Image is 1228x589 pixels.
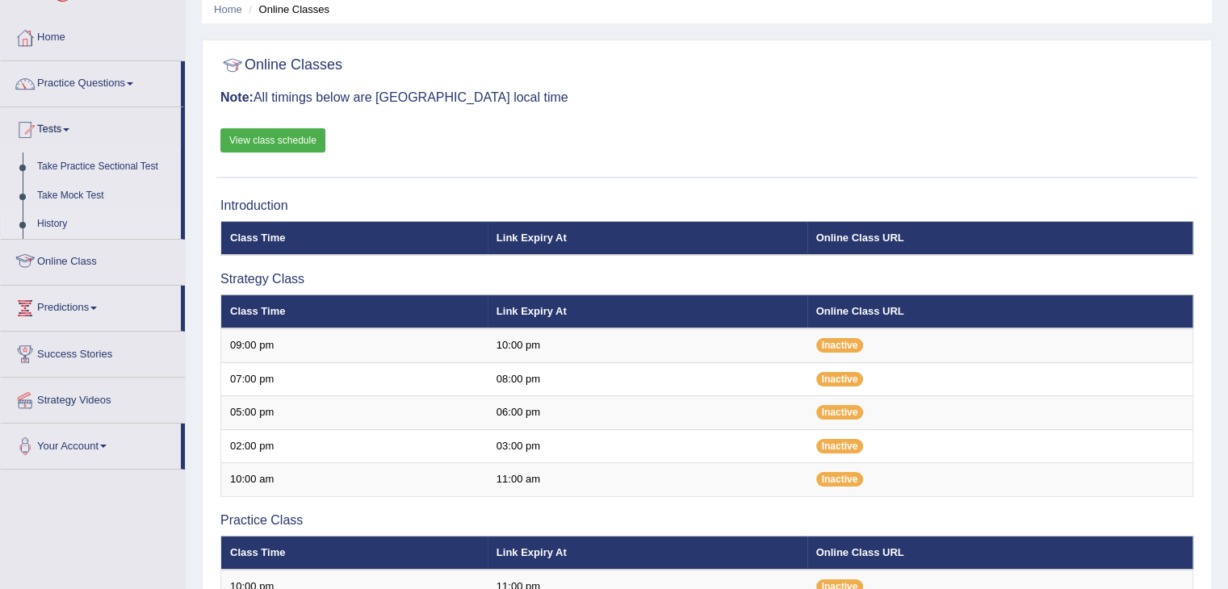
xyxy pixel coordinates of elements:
a: Predictions [1,286,181,326]
th: Online Class URL [807,294,1193,328]
td: 11:00 am [488,463,807,497]
a: Strategy Videos [1,378,185,418]
td: 06:00 pm [488,396,807,430]
th: Class Time [221,221,488,255]
th: Link Expiry At [488,221,807,255]
th: Online Class URL [807,536,1193,570]
span: Inactive [816,372,864,386]
a: History [30,210,181,239]
h3: All timings below are [GEOGRAPHIC_DATA] local time [220,90,1193,105]
span: Inactive [816,439,864,453]
th: Link Expiry At [488,294,807,328]
b: Note: [220,90,254,104]
span: Inactive [816,338,864,353]
th: Online Class URL [807,221,1193,255]
td: 08:00 pm [488,362,807,396]
a: Home [1,15,185,56]
th: Class Time [221,536,488,570]
a: Take Mock Test [30,182,181,211]
a: Tests [1,107,181,148]
li: Online Classes [245,2,329,17]
td: 02:00 pm [221,429,488,463]
th: Class Time [221,294,488,328]
a: Your Account [1,424,181,464]
td: 03:00 pm [488,429,807,463]
span: Inactive [816,472,864,487]
h3: Strategy Class [220,272,1193,286]
td: 10:00 pm [488,328,807,362]
a: Take Practice Sectional Test [30,152,181,182]
td: 05:00 pm [221,396,488,430]
h2: Online Classes [220,53,342,77]
a: Online Class [1,240,185,280]
a: Home [214,3,242,15]
a: View class schedule [220,128,325,152]
h3: Practice Class [220,513,1193,528]
h3: Introduction [220,198,1193,213]
td: 10:00 am [221,463,488,497]
td: 09:00 pm [221,328,488,362]
th: Link Expiry At [488,536,807,570]
a: Success Stories [1,332,185,372]
span: Inactive [816,405,864,420]
a: Practice Questions [1,61,181,102]
td: 07:00 pm [221,362,488,396]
